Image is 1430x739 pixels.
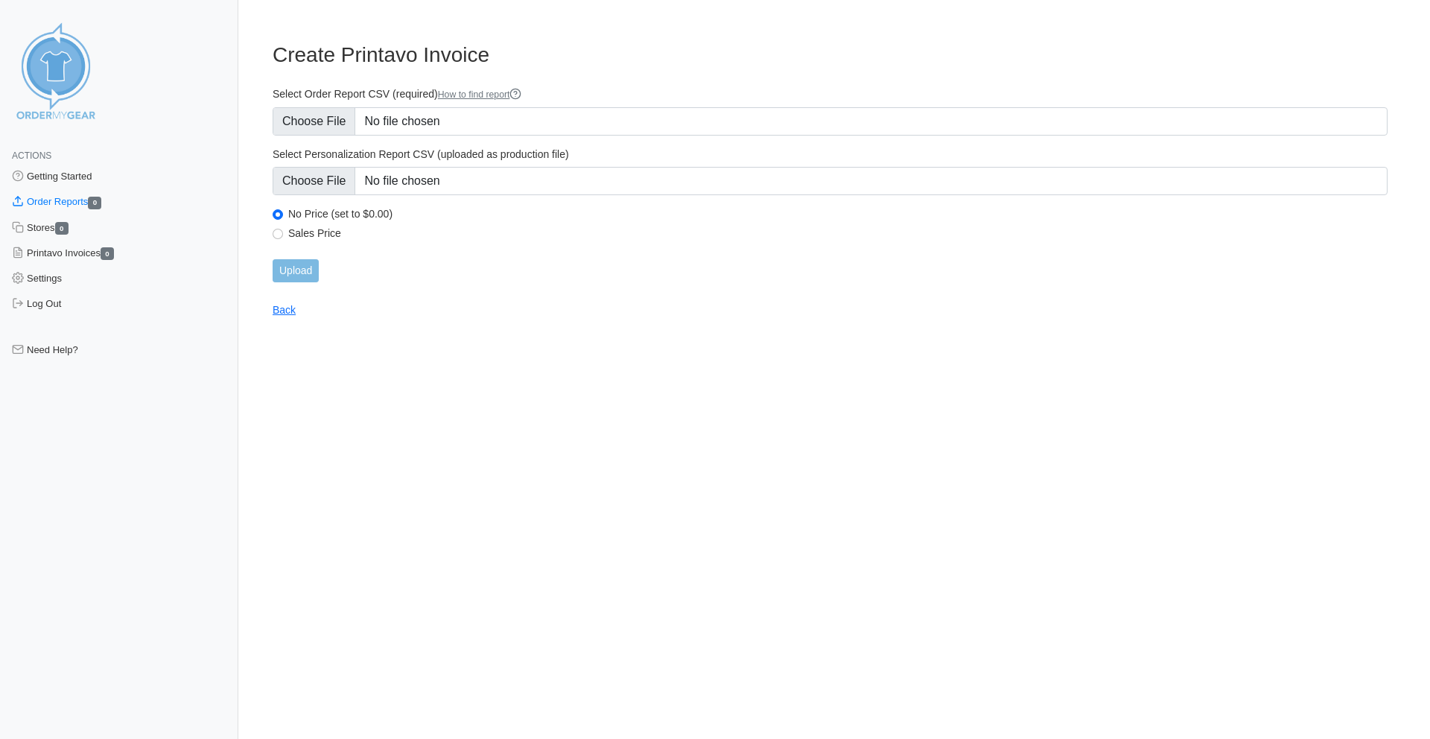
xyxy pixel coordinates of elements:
[438,89,522,100] a: How to find report
[273,42,1388,68] h3: Create Printavo Invoice
[273,304,296,316] a: Back
[88,197,101,209] span: 0
[273,148,1388,161] label: Select Personalization Report CSV (uploaded as production file)
[273,259,319,282] input: Upload
[288,207,1388,221] label: No Price (set to $0.00)
[288,226,1388,240] label: Sales Price
[101,247,114,260] span: 0
[12,150,51,161] span: Actions
[273,87,1388,101] label: Select Order Report CSV (required)
[55,222,69,235] span: 0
